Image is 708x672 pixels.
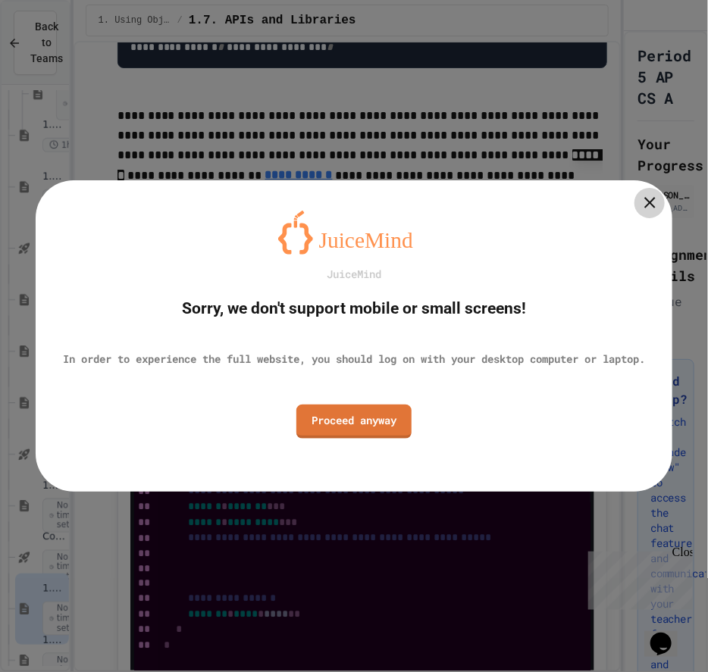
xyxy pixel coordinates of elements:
[6,6,105,96] div: Chat with us now!Close
[296,405,412,439] a: Proceed anyway
[278,211,430,255] img: logo-orange.svg
[63,351,645,367] div: In order to experience the full website, you should log on with your desktop computer or laptop.
[182,297,526,321] div: Sorry, we don't support mobile or small screens!
[327,266,381,282] div: JuiceMind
